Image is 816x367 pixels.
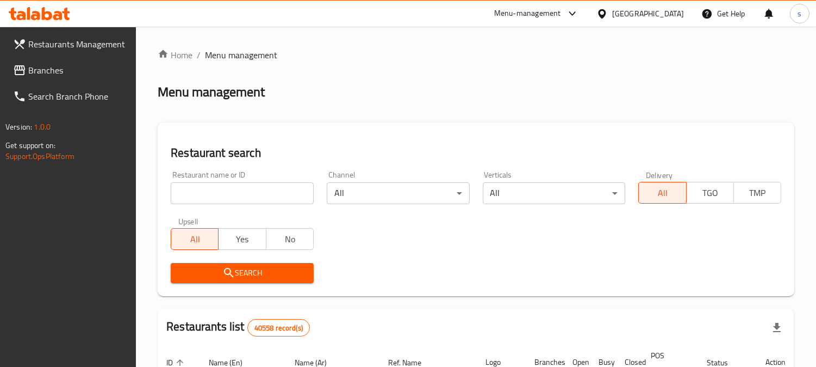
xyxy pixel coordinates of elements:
a: Support.OpsPlatform [5,149,74,163]
nav: breadcrumb [158,48,794,62]
h2: Restaurants list [166,319,310,337]
span: All [643,185,682,201]
span: TMP [738,185,777,201]
label: Delivery [646,171,673,179]
button: No [266,228,314,250]
span: TGO [691,185,730,201]
div: Total records count [247,319,310,337]
label: Upsell [178,217,198,225]
button: Search [171,263,314,283]
div: Export file [764,315,790,341]
span: Version: [5,120,32,134]
button: TMP [733,182,781,204]
a: Branches [4,57,136,83]
h2: Menu management [158,83,265,101]
span: 40558 record(s) [248,323,309,333]
span: Search Branch Phone [28,90,128,103]
h2: Restaurant search [171,145,781,161]
button: Yes [218,228,266,250]
span: 1.0.0 [34,120,51,134]
span: No [271,231,309,247]
span: Yes [223,231,261,247]
a: Home [158,48,192,62]
button: TGO [686,182,734,204]
a: Restaurants Management [4,31,136,57]
div: All [483,182,626,204]
a: Search Branch Phone [4,83,136,109]
span: Get support on: [5,138,55,152]
span: Restaurants Management [28,38,128,51]
span: Search [179,266,305,280]
div: [GEOGRAPHIC_DATA] [612,8,684,20]
span: Menu management [205,48,277,62]
span: All [176,231,214,247]
div: Menu-management [494,7,561,20]
span: Branches [28,64,128,77]
span: s [798,8,801,20]
button: All [638,182,686,204]
li: / [197,48,201,62]
button: All [171,228,219,250]
input: Search for restaurant name or ID.. [171,182,314,204]
div: All [327,182,470,204]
